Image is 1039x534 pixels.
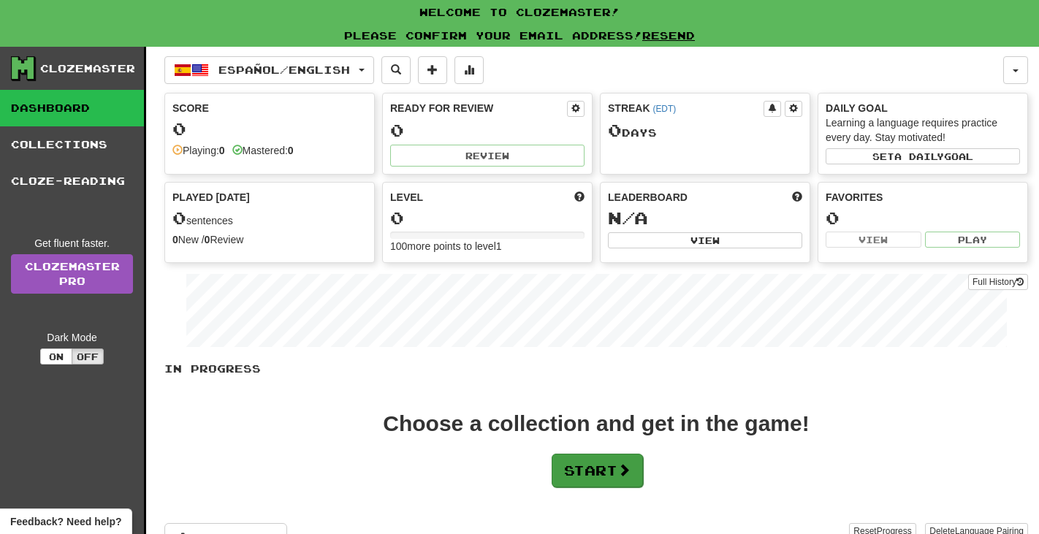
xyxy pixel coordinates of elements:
button: Search sentences [381,56,411,84]
div: 0 [172,120,367,138]
div: Get fluent faster. [11,236,133,251]
p: In Progress [164,362,1028,376]
div: Choose a collection and get in the game! [383,413,809,435]
span: a daily [894,151,944,161]
div: Ready for Review [390,101,567,115]
div: 0 [826,209,1020,227]
button: View [608,232,802,248]
a: (EDT) [652,104,676,114]
span: Español / English [218,64,350,76]
div: Day s [608,121,802,140]
div: Playing: [172,143,225,158]
button: Off [72,348,104,365]
span: This week in points, UTC [792,190,802,205]
span: Level [390,190,423,205]
div: New / Review [172,232,367,247]
strong: 0 [288,145,294,156]
div: 0 [390,209,585,227]
span: N/A [608,207,648,228]
button: Full History [968,274,1028,290]
strong: 0 [172,234,178,245]
span: Leaderboard [608,190,688,205]
button: View [826,232,921,248]
button: Play [925,232,1021,248]
div: Score [172,101,367,115]
div: Daily Goal [826,101,1020,115]
div: Dark Mode [11,330,133,345]
strong: 0 [219,145,225,156]
button: Español/English [164,56,374,84]
div: Favorites [826,190,1020,205]
span: Open feedback widget [10,514,121,529]
button: Review [390,145,585,167]
span: 0 [608,120,622,140]
div: Streak [608,101,764,115]
button: Add sentence to collection [418,56,447,84]
a: Resend [642,29,695,42]
button: Start [552,454,643,487]
div: Mastered: [232,143,294,158]
div: Clozemaster [40,61,135,76]
div: sentences [172,209,367,228]
span: Played [DATE] [172,190,250,205]
a: ClozemasterPro [11,254,133,294]
button: More stats [454,56,484,84]
button: On [40,348,72,365]
span: Score more points to level up [574,190,585,205]
div: 0 [390,121,585,140]
button: Seta dailygoal [826,148,1020,164]
span: 0 [172,207,186,228]
div: 100 more points to level 1 [390,239,585,253]
div: Learning a language requires practice every day. Stay motivated! [826,115,1020,145]
strong: 0 [205,234,210,245]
